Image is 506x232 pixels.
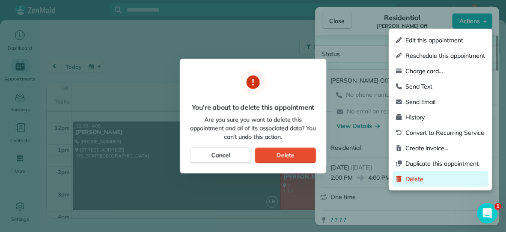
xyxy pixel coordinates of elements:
span: 1 [494,203,501,210]
iframe: Intercom live chat [477,203,497,223]
button: Cancel [190,147,252,163]
span: You're about to delete this appointment [192,102,315,112]
button: Delete [255,147,316,163]
span: Are you sure you want to delete this appointment and all of its associated data? You can't undo t... [190,116,316,141]
span: Delete [277,151,295,160]
span: Cancel [211,151,230,160]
